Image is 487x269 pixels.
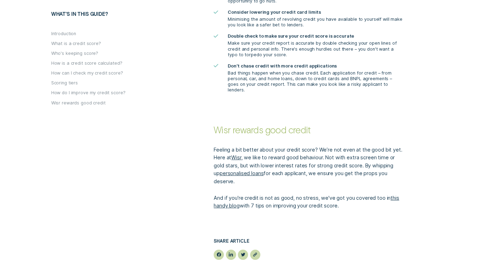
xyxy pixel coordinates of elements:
a: personalised loans [220,170,263,176]
h5: What's in this guide? [51,11,176,31]
strong: Wisr rewards good credit [214,124,311,135]
button: What is a credit score? [51,41,101,46]
p: Feeling a bit better about your credit score? We’re not even at the good bit yet. Here at , we li... [214,146,403,185]
button: Scoring tiers [51,80,78,86]
button: How can I check my credit score? [51,70,123,76]
button: How do I improve my credit score? [51,90,126,96]
p: Minimising the amount of revolving credit you have available to yourself will make you look like ... [228,17,403,28]
h5: Don't chase credit with more credit applications [228,63,403,69]
button: Who's keeping score? [51,51,98,56]
h5: Double check to make sure your credit score is accurate [228,33,403,39]
button: Wisr rewards good credit [51,100,106,105]
button: How is a credit score calculated? [51,60,122,66]
button: linkedin [226,250,236,260]
p: Bad things happen when you chase credit. Each application for credit – from personal, car, and ho... [228,70,403,93]
button: twitter [238,250,248,260]
button: Introduction [51,31,76,36]
h5: Share article [214,238,403,250]
h5: Consider lowering your credit card limits [228,9,403,15]
p: Make sure your credit report is accurate by double checking your open lines of credit and persona... [228,40,403,57]
p: And if you're credit is not as good, no stress, we've got you covered too in with 7 tips on impro... [214,194,403,210]
a: Wisr [231,154,241,160]
button: Copy URL: null [250,250,260,260]
button: facebook [214,250,224,260]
